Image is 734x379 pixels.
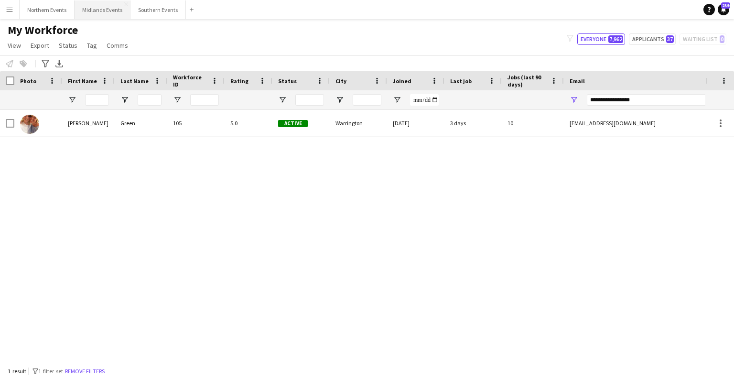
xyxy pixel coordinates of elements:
a: 239 [718,4,729,15]
div: [DATE] [387,110,444,136]
button: Open Filter Menu [335,96,344,104]
button: Open Filter Menu [570,96,578,104]
div: 105 [167,110,225,136]
span: 7,962 [608,35,623,43]
img: Tracey Green [20,115,39,134]
a: Tag [83,39,101,52]
span: Photo [20,77,36,85]
div: Green [115,110,167,136]
span: Jobs (last 90 days) [507,74,547,88]
button: Everyone7,962 [577,33,625,45]
div: Warrington [330,110,387,136]
a: Export [27,39,53,52]
span: Export [31,41,49,50]
span: Joined [393,77,411,85]
app-action-btn: Export XLSX [54,58,65,69]
a: View [4,39,25,52]
app-action-btn: Advanced filters [40,58,51,69]
input: Status Filter Input [295,94,324,106]
span: Rating [230,77,248,85]
div: 3 days [444,110,502,136]
button: Open Filter Menu [173,96,182,104]
span: 1 filter set [38,368,63,375]
button: Northern Events [20,0,75,19]
span: View [8,41,21,50]
button: Remove filters [63,366,107,377]
button: Open Filter Menu [120,96,129,104]
div: 10 [502,110,564,136]
button: Open Filter Menu [278,96,287,104]
span: First Name [68,77,97,85]
span: 239 [721,2,730,9]
span: 37 [666,35,674,43]
input: Workforce ID Filter Input [190,94,219,106]
span: Last job [450,77,472,85]
button: Applicants37 [629,33,676,45]
span: My Workforce [8,23,78,37]
a: Comms [103,39,132,52]
button: Open Filter Menu [393,96,401,104]
input: First Name Filter Input [85,94,109,106]
span: Tag [87,41,97,50]
span: Workforce ID [173,74,207,88]
div: 5.0 [225,110,272,136]
span: Active [278,120,308,127]
span: Email [570,77,585,85]
button: Southern Events [130,0,186,19]
span: Last Name [120,77,149,85]
button: Midlands Events [75,0,130,19]
span: Comms [107,41,128,50]
button: Open Filter Menu [68,96,76,104]
input: Last Name Filter Input [138,94,162,106]
a: Status [55,39,81,52]
input: Joined Filter Input [410,94,439,106]
span: City [335,77,346,85]
span: Status [278,77,297,85]
span: Status [59,41,77,50]
div: [PERSON_NAME] [62,110,115,136]
input: City Filter Input [353,94,381,106]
